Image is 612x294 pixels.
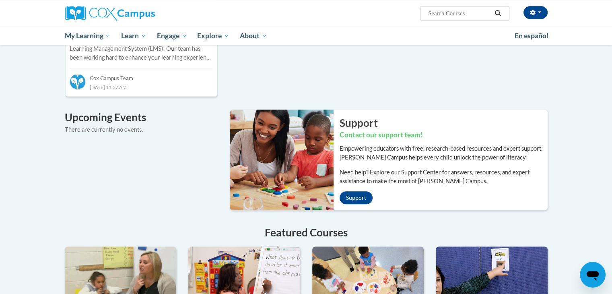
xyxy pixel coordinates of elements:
[65,225,548,240] h4: Featured Courses
[240,31,267,41] span: About
[340,130,548,140] h3: Contact our support team!
[340,191,373,204] a: Support
[197,31,229,41] span: Explore
[224,110,334,210] img: ...
[53,27,560,45] div: Main menu
[65,126,143,133] span: There are currently no events.
[70,74,86,90] img: Cox Campus Team
[157,31,187,41] span: Engage
[65,6,155,21] img: Cox Campus
[70,68,213,83] div: Cox Campus Team
[492,8,504,18] button: Search
[70,83,213,91] div: [DATE] 11:37 AM
[509,27,554,44] a: En español
[340,168,548,186] p: Need help? Explore our Support Center for answers, resources, and expert assistance to make the m...
[60,27,116,45] a: My Learning
[70,35,213,62] p: Weʹre excited to welcome you to our newly upgraded Learning Management System (LMS)! Our team has...
[152,27,192,45] a: Engage
[427,8,492,18] input: Search Courses
[64,31,111,41] span: My Learning
[523,6,548,19] button: Account Settings
[235,27,272,45] a: About
[580,262,606,288] iframe: Button to launch messaging window
[340,116,548,130] h2: Support
[65,110,218,125] h4: Upcoming Events
[192,27,235,45] a: Explore
[515,31,548,40] span: En español
[65,6,218,21] a: Cox Campus
[116,27,152,45] a: Learn
[121,31,146,41] span: Learn
[340,144,548,162] p: Empowering educators with free, research-based resources and expert support, [PERSON_NAME] Campus...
